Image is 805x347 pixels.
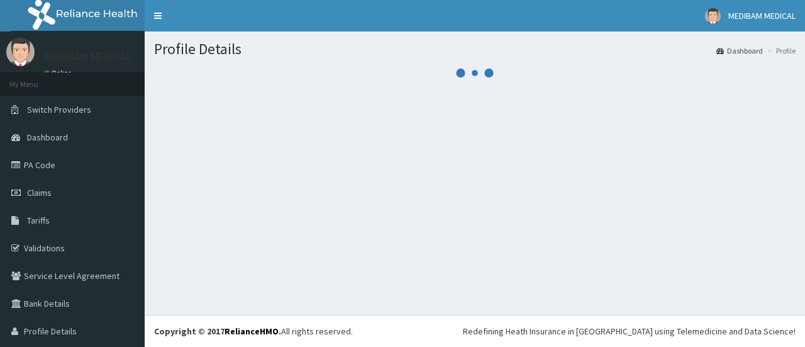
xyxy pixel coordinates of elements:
[716,45,763,56] a: Dashboard
[27,132,68,143] span: Dashboard
[705,8,721,24] img: User Image
[6,38,35,66] img: User Image
[728,10,796,21] span: MEDIBAM MEDICAL
[154,41,796,57] h1: Profile Details
[154,326,281,337] strong: Copyright © 2017 .
[27,215,50,226] span: Tariffs
[225,326,279,337] a: RelianceHMO
[456,54,494,92] svg: audio-loading
[145,315,805,347] footer: All rights reserved.
[463,325,796,338] div: Redefining Heath Insurance in [GEOGRAPHIC_DATA] using Telemedicine and Data Science!
[44,51,132,62] p: MEDIBAM MEDICAL
[44,69,74,77] a: Online
[764,45,796,56] li: Profile
[27,104,91,115] span: Switch Providers
[27,187,52,198] span: Claims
